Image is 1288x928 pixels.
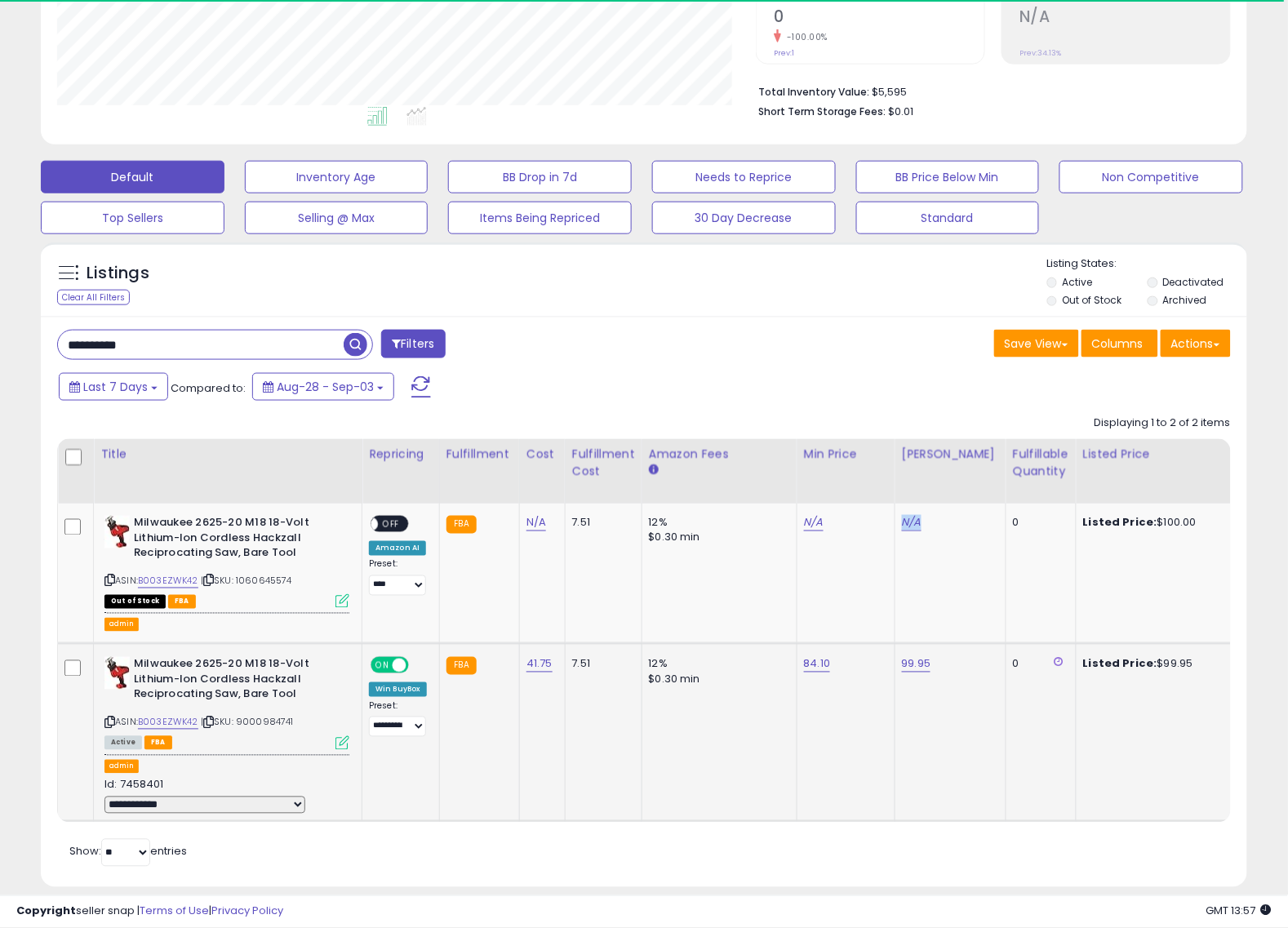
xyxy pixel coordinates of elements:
[1062,293,1121,307] label: Out of Stock
[369,559,427,596] div: Preset:
[1095,415,1231,431] div: Displaying 1 to 2 of 2 items
[369,682,427,697] div: Win BuyBox
[448,202,632,234] button: Items Being Repriced
[138,716,198,730] a: B003EZWK42
[104,657,349,748] div: ASIN:
[104,736,142,750] span: All listings currently available for purchase on Amazon
[138,575,198,588] a: B003EZWK42
[104,657,130,690] img: 41sj8Yei0hL._SL40_.jpg
[1083,516,1219,531] div: $100.00
[649,531,784,545] div: $0.30 min
[649,657,784,672] div: 12%
[1062,275,1092,289] label: Active
[572,657,629,672] div: 7.51
[57,290,130,305] div: Clear All Filters
[378,517,404,531] span: OFF
[211,904,283,919] a: Privacy Policy
[381,330,445,358] button: Filters
[406,659,433,673] span: OFF
[168,595,196,609] span: FBA
[104,516,130,548] img: 41sj8Yei0hL._SL40_.jpg
[649,463,659,477] small: Amazon Fees.
[758,85,869,99] b: Total Inventory Value:
[16,904,283,920] div: seller snap | |
[41,161,224,193] button: Default
[252,373,394,401] button: Aug-28 - Sep-03
[134,657,332,707] b: Milwaukee 2625-20 M18 18-Volt Lithium-Ion Cordless Hackzall Reciprocating Saw, Bare Tool
[888,104,913,119] span: $0.01
[1081,330,1158,357] button: Columns
[369,701,427,738] div: Preset:
[100,446,355,463] div: Title
[1019,7,1230,29] h2: N/A
[1083,446,1224,463] div: Listed Price
[526,656,553,673] a: 41.75
[41,202,224,234] button: Top Sellers
[201,575,292,588] span: | SKU: 1060645574
[856,161,1040,193] button: BB Price Below Min
[804,446,888,463] div: Min Price
[758,104,886,118] b: Short Term Storage Fees:
[104,760,139,774] button: admin
[144,736,172,750] span: FBA
[994,330,1079,357] button: Save View
[140,904,209,919] a: Terms of Use
[649,673,784,687] div: $0.30 min
[446,446,513,463] div: Fulfillment
[245,202,429,234] button: Selling @ Max
[369,446,433,463] div: Repricing
[1013,516,1064,531] div: 0
[1163,275,1224,289] label: Deactivated
[87,262,149,285] h5: Listings
[369,541,426,556] div: Amazon AI
[1047,256,1248,272] p: Listing States:
[1092,335,1144,352] span: Columns
[856,202,1040,234] button: Standard
[649,446,790,463] div: Amazon Fees
[104,618,139,632] button: admin
[572,516,629,531] div: 7.51
[201,716,294,729] span: | SKU: 9000984741
[652,161,836,193] button: Needs to Reprice
[59,373,168,401] button: Last 7 Days
[902,515,922,531] a: N/A
[372,659,393,673] span: ON
[758,81,1219,100] li: $5,595
[16,904,76,919] strong: Copyright
[781,31,828,43] small: -100.00%
[134,516,332,566] b: Milwaukee 2625-20 M18 18-Volt Lithium-Ion Cordless Hackzall Reciprocating Saw, Bare Tool
[171,380,246,396] span: Compared to:
[104,777,164,793] span: Id: 7458401
[446,516,477,534] small: FBA
[1083,657,1219,672] div: $99.95
[448,161,632,193] button: BB Drop in 7d
[902,656,931,673] a: 99.95
[446,657,477,675] small: FBA
[774,48,794,58] small: Prev: 1
[1163,293,1207,307] label: Archived
[104,516,349,606] div: ASIN:
[774,7,984,29] h2: 0
[104,595,166,609] span: All listings that are currently out of stock and unavailable for purchase on Amazon
[526,446,558,463] div: Cost
[902,446,999,463] div: [PERSON_NAME]
[652,202,836,234] button: 30 Day Decrease
[526,515,546,531] a: N/A
[245,161,429,193] button: Inventory Age
[1013,446,1069,480] div: Fulfillable Quantity
[1083,515,1157,531] b: Listed Price:
[1161,330,1231,357] button: Actions
[804,515,824,531] a: N/A
[649,516,784,531] div: 12%
[804,656,831,673] a: 84.10
[1206,904,1272,919] span: 2025-09-11 13:57 GMT
[277,379,374,395] span: Aug-28 - Sep-03
[1083,656,1157,672] b: Listed Price:
[83,379,148,395] span: Last 7 Days
[1059,161,1243,193] button: Non Competitive
[1013,657,1064,672] div: 0
[69,844,187,859] span: Show: entries
[572,446,635,480] div: Fulfillment Cost
[1019,48,1061,58] small: Prev: 34.13%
